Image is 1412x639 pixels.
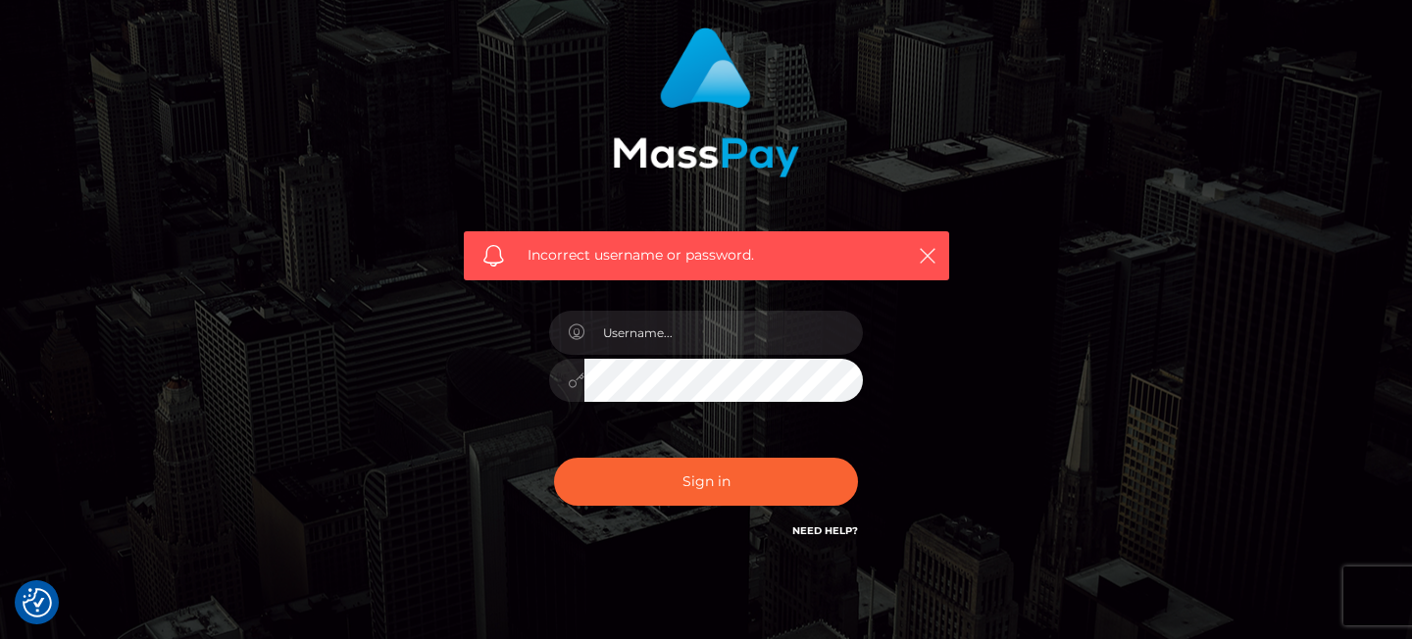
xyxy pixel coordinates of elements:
input: Username... [584,311,863,355]
span: Incorrect username or password. [528,245,885,266]
button: Consent Preferences [23,588,52,617]
a: Need Help? [792,524,858,537]
button: Sign in [554,458,858,506]
img: MassPay Login [613,27,799,177]
img: Revisit consent button [23,588,52,617]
